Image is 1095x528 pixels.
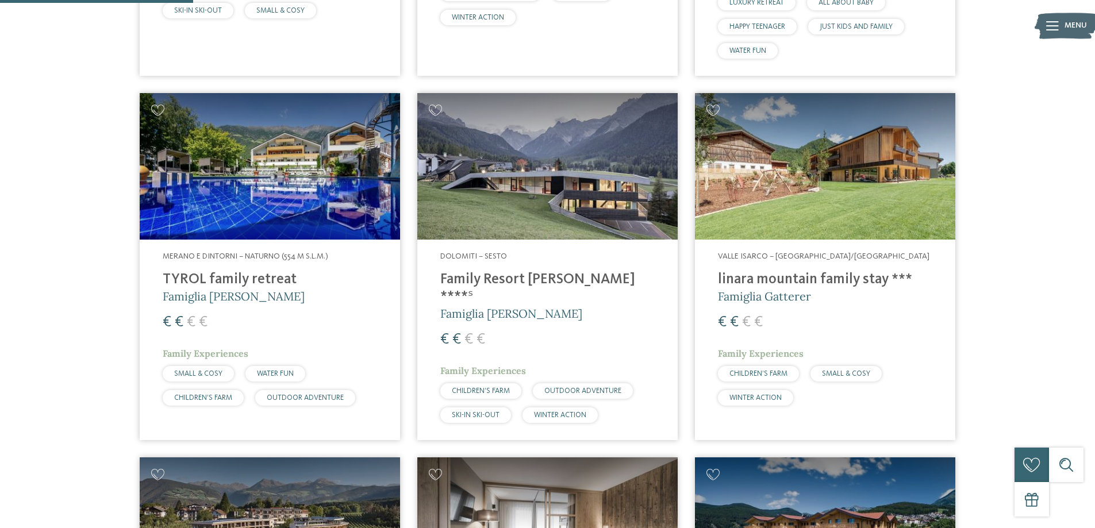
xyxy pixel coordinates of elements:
[417,93,678,440] a: Cercate un hotel per famiglie? Qui troverete solo i migliori! Dolomiti – Sesto Family Resort [PER...
[452,14,504,21] span: WINTER ACTION
[440,332,449,347] span: €
[452,411,500,419] span: SKI-IN SKI-OUT
[822,370,870,377] span: SMALL & COSY
[544,387,621,395] span: OUTDOOR ADVENTURE
[695,93,955,240] img: Cercate un hotel per famiglie? Qui troverete solo i migliori!
[718,289,811,303] span: Famiglia Gatterer
[730,315,739,330] span: €
[140,93,400,440] a: Cercate un hotel per famiglie? Qui troverete solo i migliori! Merano e dintorni – Naturno (554 m ...
[163,348,248,359] span: Family Experiences
[417,93,678,240] img: Family Resort Rainer ****ˢ
[452,332,461,347] span: €
[718,252,929,260] span: Valle Isarco – [GEOGRAPHIC_DATA]/[GEOGRAPHIC_DATA]
[729,47,766,55] span: WATER FUN
[174,370,222,377] span: SMALL & COSY
[729,394,782,402] span: WINTER ACTION
[820,23,893,30] span: JUST KIDS AND FAMILY
[534,411,586,419] span: WINTER ACTION
[174,7,222,14] span: SKI-IN SKI-OUT
[718,271,932,288] h4: linara mountain family stay ***
[175,315,183,330] span: €
[464,332,473,347] span: €
[440,365,526,376] span: Family Experiences
[163,289,305,303] span: Famiglia [PERSON_NAME]
[440,306,582,321] span: Famiglia [PERSON_NAME]
[440,252,507,260] span: Dolomiti – Sesto
[163,271,377,288] h4: TYROL family retreat
[163,252,328,260] span: Merano e dintorni – Naturno (554 m s.l.m.)
[729,23,785,30] span: HAPPY TEENAGER
[754,315,763,330] span: €
[477,332,485,347] span: €
[256,7,305,14] span: SMALL & COSY
[718,348,804,359] span: Family Experiences
[257,370,294,377] span: WATER FUN
[452,387,510,395] span: CHILDREN’S FARM
[729,370,787,377] span: CHILDREN’S FARM
[742,315,751,330] span: €
[174,394,232,402] span: CHILDREN’S FARM
[163,315,171,330] span: €
[267,394,344,402] span: OUTDOOR ADVENTURE
[695,93,955,440] a: Cercate un hotel per famiglie? Qui troverete solo i migliori! Valle Isarco – [GEOGRAPHIC_DATA]/[G...
[199,315,208,330] span: €
[140,93,400,240] img: Familien Wellness Residence Tyrol ****
[440,271,655,306] h4: Family Resort [PERSON_NAME] ****ˢ
[187,315,195,330] span: €
[718,315,727,330] span: €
